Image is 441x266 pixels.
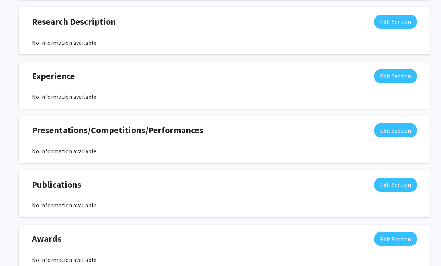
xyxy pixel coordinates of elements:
[32,124,203,137] span: Presentations/Competitions/Performances
[32,178,81,192] span: Publications
[6,232,32,260] iframe: Chat
[374,232,417,246] button: Edit Awards
[32,147,417,156] div: No information available
[32,201,417,210] div: No information available
[32,15,116,29] span: Research Description
[32,232,62,246] span: Awards
[374,70,417,84] button: Edit Experience
[374,15,417,29] button: Edit Research Description
[32,38,417,47] div: No information available
[374,178,417,192] button: Edit Publications
[32,93,417,101] div: No information available
[32,70,75,83] span: Experience
[32,256,417,265] div: No information available
[374,124,417,138] button: Edit Presentations/Competitions/Performances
